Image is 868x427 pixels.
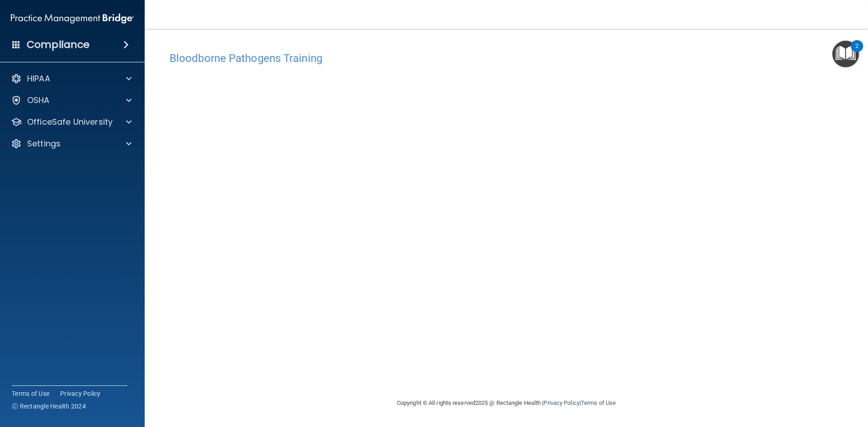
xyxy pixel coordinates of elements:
[27,95,50,106] p: OSHA
[11,73,132,84] a: HIPAA
[581,399,616,406] a: Terms of Use
[170,52,843,64] h4: Bloodborne Pathogens Training
[341,389,671,418] div: Copyright © All rights reserved 2025 @ Rectangle Health | |
[11,138,132,149] a: Settings
[12,389,49,398] a: Terms of Use
[12,402,86,411] span: Ⓒ Rectangle Health 2024
[60,389,101,398] a: Privacy Policy
[27,138,61,149] p: Settings
[832,41,859,67] button: Open Resource Center, 2 new notifications
[27,73,50,84] p: HIPAA
[27,117,113,127] p: OfficeSafe University
[11,9,134,28] img: PMB logo
[27,38,90,51] h4: Compliance
[543,399,579,406] a: Privacy Policy
[170,69,843,347] iframe: bbp
[855,46,859,58] div: 2
[11,95,132,106] a: OSHA
[11,117,132,127] a: OfficeSafe University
